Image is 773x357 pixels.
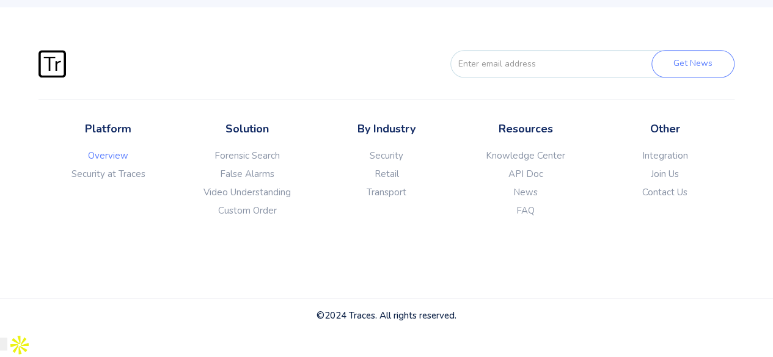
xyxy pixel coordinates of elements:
img: Apollo [7,333,32,357]
a: Forensic Search [178,150,317,162]
a: False Alarms [178,168,317,180]
a: Video Understanding [178,186,317,198]
a: Knowledge Center [456,150,595,162]
a: News [456,186,595,198]
a: Contact Us [595,186,735,198]
a: Security [317,150,456,162]
form: FORM-EMAIL-FOOTER [429,50,735,78]
p: Solution [178,121,317,137]
a: Overview [38,150,178,162]
p: By Industry [317,121,456,137]
p: Resources [456,121,595,137]
input: Get News [651,50,735,78]
a: Integration [595,150,735,162]
a: Join Us [595,168,735,180]
input: Enter email address [450,50,673,78]
a: Transport [317,186,456,198]
a: FAQ [456,204,595,217]
a: Security at Traces [38,168,178,180]
p: Other [595,121,735,137]
div: ©2024 Traces. All rights reserved. [38,309,735,322]
img: Traces Logo [38,50,66,78]
p: Platform [38,121,178,137]
a: Retail [317,168,456,180]
a: API Doc [456,168,595,180]
a: Custom Order [178,204,317,217]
